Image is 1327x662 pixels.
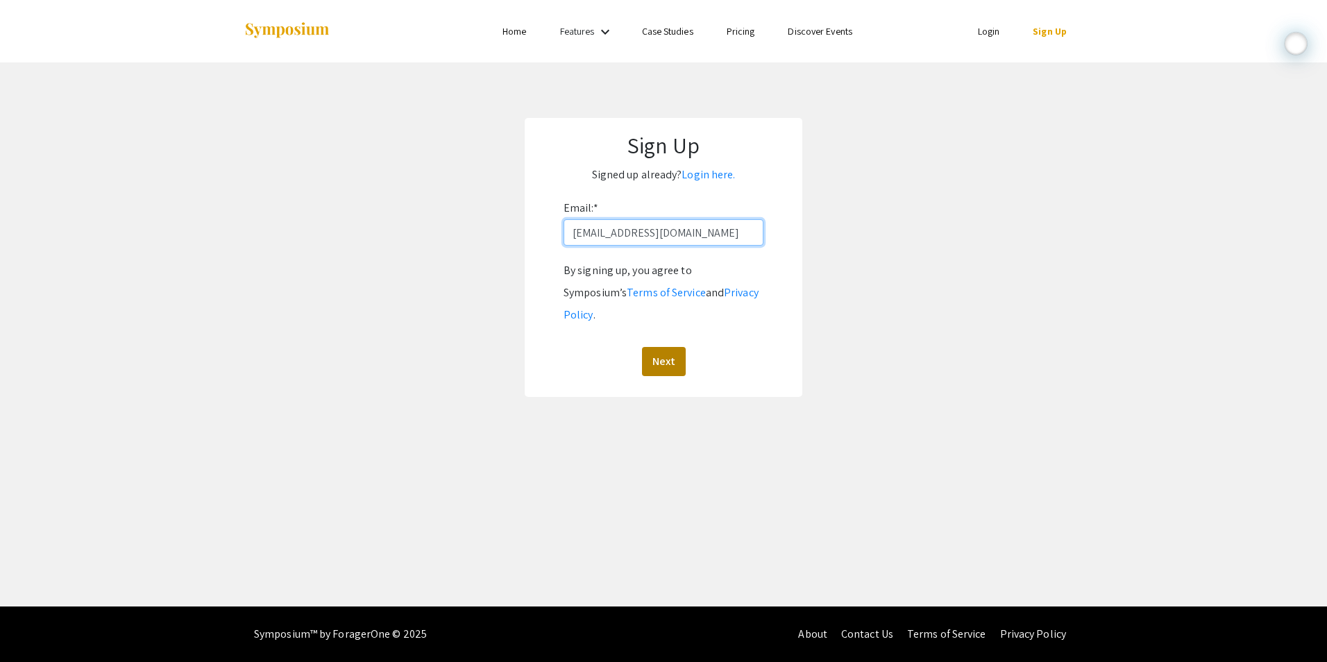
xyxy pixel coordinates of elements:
img: Symposium by ForagerOne [244,22,330,40]
a: Contact Us [841,627,893,641]
a: Pricing [727,25,755,37]
a: Login [978,25,1000,37]
a: Features [560,25,595,37]
div: By signing up, you agree to Symposium’s and . [564,260,763,326]
div: Symposium™ by ForagerOne © 2025 [254,606,427,662]
a: Privacy Policy [1000,627,1066,641]
a: Case Studies [642,25,693,37]
p: Signed up already? [539,164,788,186]
label: Email: [564,197,598,219]
a: Privacy Policy [564,285,759,322]
a: Home [502,25,526,37]
button: Next [642,347,686,376]
a: Terms of Service [907,627,986,641]
a: Discover Events [788,25,852,37]
a: Login here. [682,167,735,182]
a: Sign Up [1033,25,1067,37]
h1: Sign Up [539,132,788,158]
mat-icon: Expand Features list [597,24,614,40]
a: About [798,627,827,641]
a: Terms of Service [627,285,706,300]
